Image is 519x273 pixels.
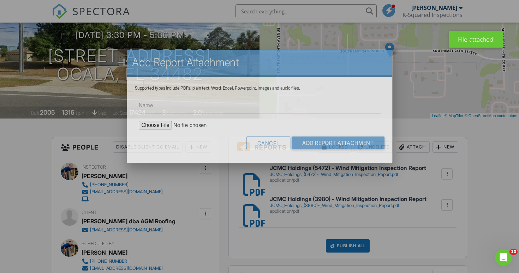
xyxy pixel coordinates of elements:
div: Cancel [246,136,291,149]
iframe: Intercom live chat [495,249,512,266]
div: File attached! [449,31,503,48]
div: Supported types include PDFs, plain text, Word, Excel, Powerpoint, images and audio files. [135,85,384,91]
input: Add Report Attachment [292,136,384,149]
h2: Add Report Attachment [132,55,387,69]
label: Name [139,101,153,109]
span: 10 [509,249,518,255]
